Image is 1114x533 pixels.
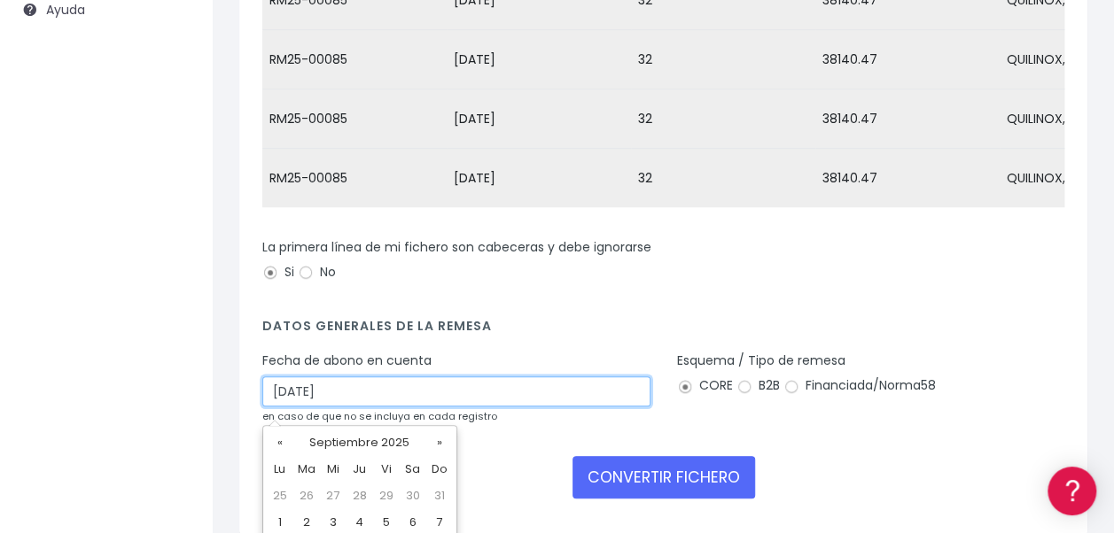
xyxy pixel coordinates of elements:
th: Mi [320,456,347,483]
td: 26 [293,483,320,509]
th: Septiembre 2025 [293,429,426,456]
th: Do [426,456,453,483]
label: Fecha de abono en cuenta [262,351,432,370]
td: 30 [400,483,426,509]
td: 38140.47 [815,89,1000,149]
h4: Datos generales de la remesa [262,319,1064,343]
small: en caso de que no se incluya en cada registro [262,409,497,423]
td: 28 [347,483,373,509]
label: B2B [736,376,780,395]
td: 25 [267,483,293,509]
label: No [298,263,336,282]
th: « [267,429,293,456]
td: [DATE] [447,149,631,208]
td: RM25-00085 [262,149,447,208]
button: CONVERTIR FICHERO [573,456,755,498]
label: CORE [677,376,733,395]
td: RM25-00085 [262,89,447,149]
td: [DATE] [447,89,631,149]
th: Sa [400,456,426,483]
th: Ma [293,456,320,483]
span: Ayuda [46,1,85,19]
th: Lu [267,456,293,483]
td: 32 [631,89,815,149]
td: 29 [373,483,400,509]
th: Ju [347,456,373,483]
td: RM25-00085 [262,30,447,89]
td: [DATE] [447,30,631,89]
td: 32 [631,149,815,208]
label: Si [262,263,294,282]
td: 38140.47 [815,149,1000,208]
td: 27 [320,483,347,509]
td: 38140.47 [815,30,1000,89]
th: » [426,429,453,456]
th: Vi [373,456,400,483]
td: 32 [631,30,815,89]
label: Esquema / Tipo de remesa [677,351,845,370]
label: La primera línea de mi fichero son cabeceras y debe ignorarse [262,238,651,257]
label: Financiada/Norma58 [783,376,936,395]
td: 31 [426,483,453,509]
